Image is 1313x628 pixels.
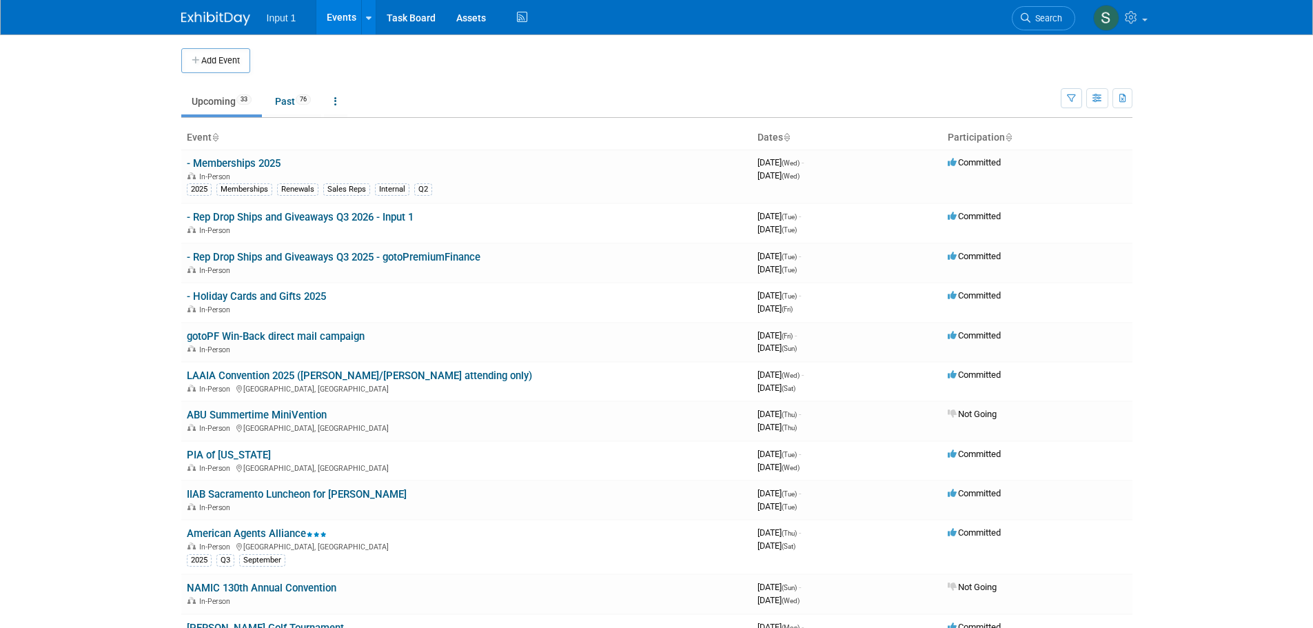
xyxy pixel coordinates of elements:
[757,369,804,380] span: [DATE]
[1093,5,1119,31] img: Susan Stout
[799,211,801,221] span: -
[802,157,804,168] span: -
[757,157,804,168] span: [DATE]
[757,527,801,538] span: [DATE]
[277,183,318,196] div: Renewals
[802,369,804,380] span: -
[414,183,432,196] div: Q2
[757,422,797,432] span: [DATE]
[948,449,1001,459] span: Committed
[199,345,234,354] span: In-Person
[948,157,1001,168] span: Committed
[782,490,797,498] span: (Tue)
[782,253,797,261] span: (Tue)
[757,303,793,314] span: [DATE]
[782,332,793,340] span: (Fri)
[375,183,409,196] div: Internal
[187,462,746,473] div: [GEOGRAPHIC_DATA], [GEOGRAPHIC_DATA]
[757,330,797,341] span: [DATE]
[296,94,311,105] span: 76
[187,488,407,500] a: IIAB Sacramento Luncheon for [PERSON_NAME]
[265,88,321,114] a: Past76
[187,330,365,343] a: gotoPF Win-Back direct mail campaign
[757,264,797,274] span: [DATE]
[782,597,800,605] span: (Wed)
[948,488,1001,498] span: Committed
[757,343,797,353] span: [DATE]
[942,126,1132,150] th: Participation
[323,183,370,196] div: Sales Reps
[187,527,327,540] a: American Agents Alliance
[757,449,801,459] span: [DATE]
[216,183,272,196] div: Memberships
[187,266,196,273] img: In-Person Event
[1012,6,1075,30] a: Search
[783,132,790,143] a: Sort by Start Date
[187,543,196,549] img: In-Person Event
[782,172,800,180] span: (Wed)
[782,266,797,274] span: (Tue)
[187,540,746,551] div: [GEOGRAPHIC_DATA], [GEOGRAPHIC_DATA]
[948,409,997,419] span: Not Going
[782,584,797,591] span: (Sun)
[187,211,414,223] a: - Rep Drop Ships and Giveaways Q3 2026 - Input 1
[782,451,797,458] span: (Tue)
[757,290,801,301] span: [DATE]
[199,464,234,473] span: In-Person
[799,290,801,301] span: -
[187,582,336,594] a: NAMIC 130th Annual Convention
[212,132,218,143] a: Sort by Event Name
[782,503,797,511] span: (Tue)
[187,305,196,312] img: In-Person Event
[199,385,234,394] span: In-Person
[187,345,196,352] img: In-Person Event
[187,464,196,471] img: In-Person Event
[757,540,795,551] span: [DATE]
[757,488,801,498] span: [DATE]
[187,449,271,461] a: PIA of [US_STATE]
[199,266,234,275] span: In-Person
[187,554,212,567] div: 2025
[782,305,793,313] span: (Fri)
[187,383,746,394] div: [GEOGRAPHIC_DATA], [GEOGRAPHIC_DATA]
[187,409,327,421] a: ABU Summertime MiniVention
[757,409,801,419] span: [DATE]
[187,597,196,604] img: In-Person Event
[181,88,262,114] a: Upcoming33
[199,503,234,512] span: In-Person
[181,126,752,150] th: Event
[948,251,1001,261] span: Committed
[782,464,800,472] span: (Wed)
[236,94,252,105] span: 33
[199,597,234,606] span: In-Person
[757,582,801,592] span: [DATE]
[799,409,801,419] span: -
[181,48,250,73] button: Add Event
[187,183,212,196] div: 2025
[757,251,801,261] span: [DATE]
[757,224,797,234] span: [DATE]
[187,385,196,392] img: In-Person Event
[187,226,196,233] img: In-Person Event
[782,385,795,392] span: (Sat)
[782,213,797,221] span: (Tue)
[782,372,800,379] span: (Wed)
[187,369,532,382] a: LAAIA Convention 2025 ([PERSON_NAME]/[PERSON_NAME] attending only)
[199,172,234,181] span: In-Person
[199,305,234,314] span: In-Person
[199,543,234,551] span: In-Person
[757,501,797,511] span: [DATE]
[187,172,196,179] img: In-Person Event
[187,422,746,433] div: [GEOGRAPHIC_DATA], [GEOGRAPHIC_DATA]
[782,529,797,537] span: (Thu)
[782,159,800,167] span: (Wed)
[187,157,281,170] a: - Memberships 2025
[239,554,285,567] div: September
[757,462,800,472] span: [DATE]
[187,251,480,263] a: - Rep Drop Ships and Giveaways Q3 2025 - gotoPremiumFinance
[782,543,795,550] span: (Sat)
[782,292,797,300] span: (Tue)
[948,369,1001,380] span: Committed
[782,345,797,352] span: (Sun)
[948,527,1001,538] span: Committed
